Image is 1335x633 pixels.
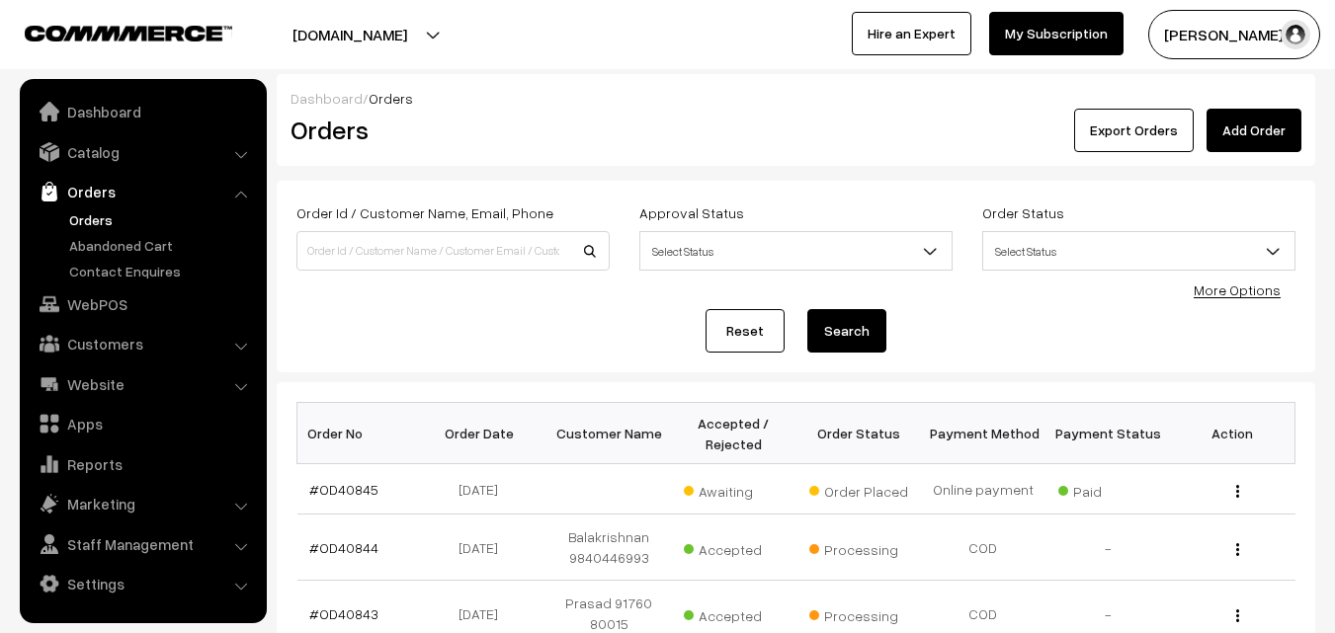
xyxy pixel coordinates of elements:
span: Paid [1058,476,1157,502]
button: [DOMAIN_NAME] [223,10,476,59]
th: Order Status [796,403,921,464]
a: Dashboard [291,90,363,107]
td: [DATE] [422,464,546,514]
th: Customer Name [546,403,671,464]
span: Accepted [684,534,783,560]
th: Payment Method [921,403,1045,464]
div: / [291,88,1301,109]
a: COMMMERCE [25,20,198,43]
span: Awaiting [684,476,783,502]
a: Website [25,366,260,402]
img: Menu [1236,485,1239,498]
span: Processing [809,600,908,626]
span: Select Status [983,234,1294,269]
th: Order No [297,403,422,464]
a: Reset [706,309,785,353]
label: Order Status [982,202,1064,223]
a: Orders [64,209,260,230]
span: Accepted [684,600,783,626]
img: COMMMERCE [25,26,232,40]
td: Online payment [921,464,1045,514]
a: Reports [25,446,260,482]
span: Orders [369,90,413,107]
a: Orders [25,174,260,209]
button: [PERSON_NAME] s… [1148,10,1320,59]
a: #OD40844 [309,539,378,556]
td: - [1045,514,1170,581]
input: Order Id / Customer Name / Customer Email / Customer Phone [296,231,610,271]
span: Processing [809,534,908,560]
label: Order Id / Customer Name, Email, Phone [296,202,553,223]
a: Customers [25,326,260,361]
a: WebPOS [25,286,260,322]
td: Balakrishnan 9840446993 [546,514,671,581]
a: Dashboard [25,94,260,129]
a: Staff Management [25,526,260,562]
img: Menu [1236,543,1239,556]
a: Add Order [1207,109,1301,152]
span: Select Status [982,231,1295,271]
img: user [1281,20,1310,49]
a: Hire an Expert [852,12,971,55]
th: Accepted / Rejected [671,403,795,464]
th: Payment Status [1045,403,1170,464]
a: #OD40843 [309,605,378,622]
a: Contact Enquires [64,261,260,281]
a: Settings [25,566,260,601]
span: Order Placed [809,476,908,502]
a: More Options [1194,281,1281,298]
td: COD [921,514,1045,581]
img: Menu [1236,609,1239,622]
h2: Orders [291,115,608,145]
a: Catalog [25,134,260,170]
a: Abandoned Cart [64,235,260,256]
th: Order Date [422,403,546,464]
button: Export Orders [1074,109,1194,152]
a: Marketing [25,486,260,521]
a: Apps [25,406,260,441]
label: Approval Status [639,202,744,223]
td: [DATE] [422,514,546,581]
span: Select Status [639,231,953,271]
a: My Subscription [989,12,1124,55]
th: Action [1170,403,1294,464]
button: Search [807,309,886,353]
span: Select Status [640,234,952,269]
a: #OD40845 [309,481,378,498]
